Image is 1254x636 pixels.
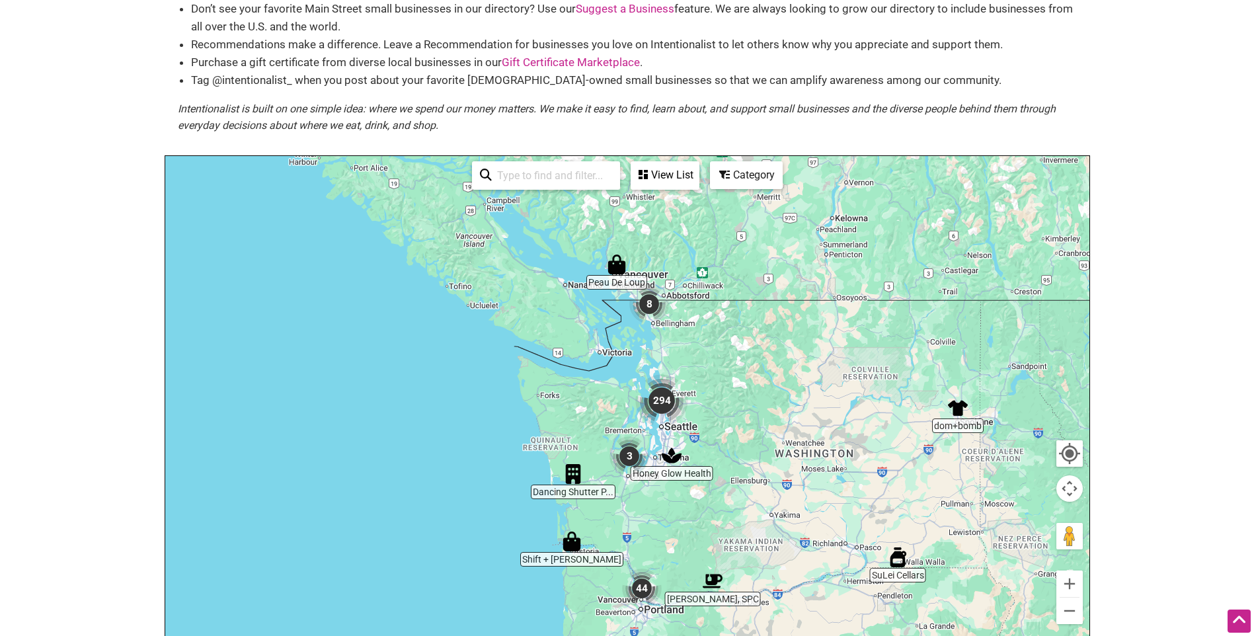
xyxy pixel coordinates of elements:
div: 3 [609,436,649,476]
a: Gift Certificate Marketplace [502,56,640,69]
div: Filter by category [710,161,783,189]
input: Type to find and filter... [492,163,612,188]
a: Suggest a Business [576,2,674,15]
div: Peau De Loup [607,255,627,274]
div: 294 [635,374,688,427]
button: Drag Pegman onto the map to open Street View [1056,523,1083,549]
button: Zoom in [1056,571,1083,597]
button: Map camera controls [1056,475,1083,502]
li: Tag @intentionalist_ when you post about your favorite [DEMOGRAPHIC_DATA]-owned small businesses ... [191,71,1077,89]
div: dom+bomb [948,398,968,418]
div: 8 [629,284,669,324]
div: See a list of the visible businesses [631,161,699,190]
div: Honey Glow Health [662,446,682,465]
div: Type to search and filter [472,161,620,190]
div: View List [632,163,698,188]
div: Chesser Roe, SPC [703,571,723,591]
li: Purchase a gift certificate from diverse local businesses in our . [191,54,1077,71]
div: Dancing Shutter Portraits [563,464,583,484]
div: Category [711,163,781,188]
button: Your Location [1056,440,1083,467]
div: 44 [622,569,662,608]
div: Scroll Back to Top [1228,610,1251,633]
li: Recommendations make a difference. Leave a Recommendation for businesses you love on Intentionali... [191,36,1077,54]
div: Shift + Wheeler [562,532,582,551]
em: Intentionalist is built on one simple idea: where we spend our money matters. We make it easy to ... [178,102,1056,132]
div: SuLei Cellars [888,547,908,567]
button: Zoom out [1056,598,1083,624]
